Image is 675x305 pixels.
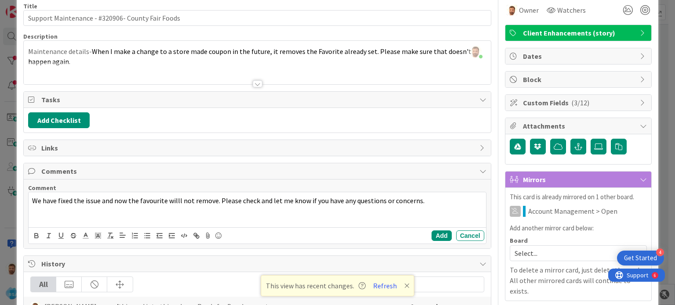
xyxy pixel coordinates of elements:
[469,45,482,57] img: XQnMoIyljuWWkMzYLB6n4fjicomZFlZU.png
[41,258,475,269] span: History
[528,206,617,216] span: Account Management > Open
[32,196,425,205] span: We have fixed the issue and now the favourite willl not remove. Please check and let me know if y...
[18,1,40,12] span: Support
[510,223,647,233] p: Add another mirror card below:
[23,10,491,26] input: type card name here...
[624,254,657,262] div: Get Started
[456,230,484,241] button: Cancel
[41,94,475,105] span: Tasks
[23,32,58,40] span: Description
[519,5,539,15] span: Owner
[557,5,586,15] span: Watchers
[515,247,627,259] span: Select...
[23,2,37,10] label: Title
[370,280,400,291] button: Refresh
[266,280,366,291] span: This view has recent changes.
[510,265,647,296] p: To delete a mirror card, just delete the card. All other mirrored cards will continue to exists.
[382,276,484,292] input: Search...
[28,47,473,66] span: When I make a change to a store made coupon in the future, it removes the Favorite already set. P...
[523,28,635,38] span: Client Enhancements (story)
[46,4,48,11] div: 6
[523,97,635,108] span: Custom Fields
[510,192,647,202] p: This card is already mirrored on 1 other board.
[41,166,475,176] span: Comments
[28,47,486,66] p: Maintenance details-
[507,5,517,15] img: AS
[523,121,635,131] span: Attachments
[41,143,475,153] span: Links
[28,184,56,192] span: Comment
[523,74,635,85] span: Block
[523,51,635,61] span: Dates
[523,174,635,185] span: Mirrors
[432,230,451,241] button: Add
[571,98,589,107] span: ( 3/12 )
[28,112,90,128] button: Add Checklist
[656,248,664,256] div: 4
[617,251,664,266] div: Open Get Started checklist, remaining modules: 4
[31,277,56,292] div: All
[510,237,528,244] span: Board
